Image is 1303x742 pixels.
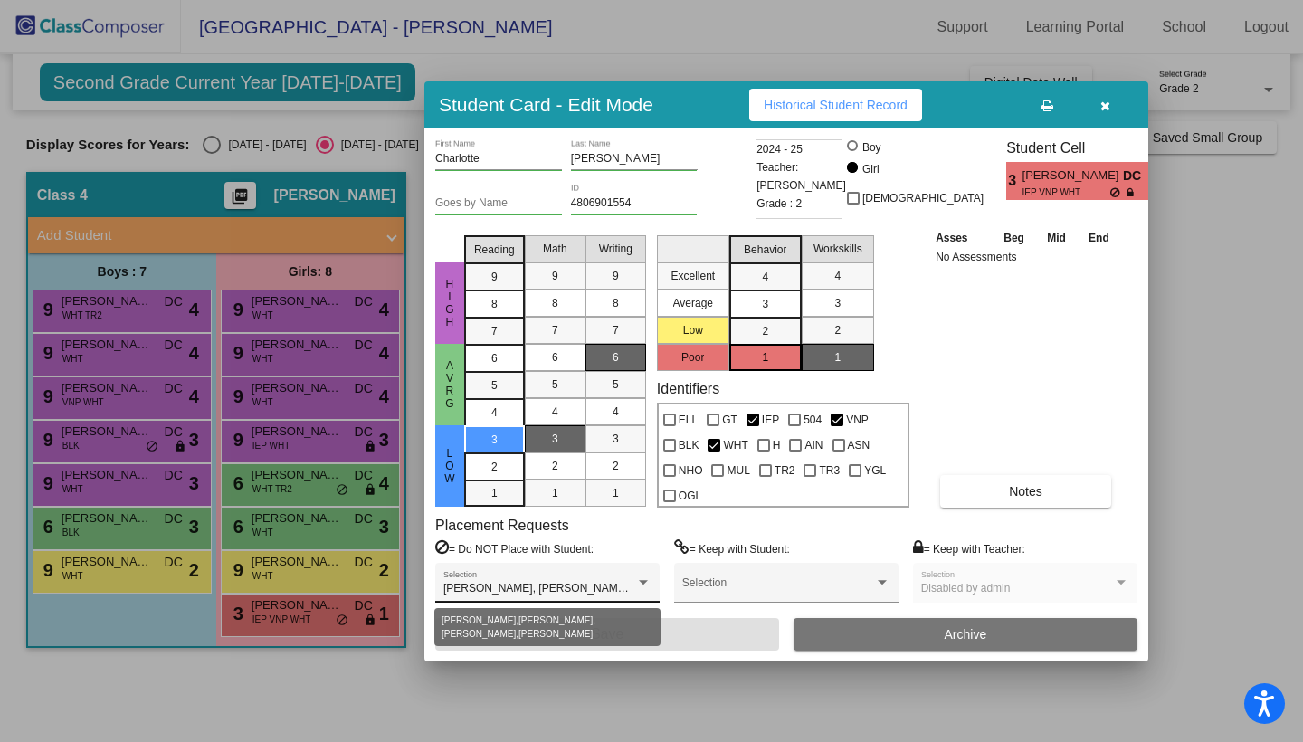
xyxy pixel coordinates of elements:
[613,295,619,311] span: 8
[435,539,594,557] label: = Do NOT Place with Student:
[679,485,701,507] span: OGL
[834,322,841,338] span: 2
[931,228,992,248] th: Asses
[1077,228,1120,248] th: End
[727,460,749,481] span: MUL
[813,241,862,257] span: Workskills
[749,89,922,121] button: Historical Student Record
[552,404,558,420] span: 4
[571,197,698,210] input: Enter ID
[848,434,870,456] span: ASN
[722,409,737,431] span: GT
[552,458,558,474] span: 2
[435,618,779,651] button: Save
[913,539,1025,557] label: = Keep with Teacher:
[543,241,567,257] span: Math
[756,195,802,213] span: Grade : 2
[552,295,558,311] span: 8
[773,434,781,456] span: H
[762,296,768,312] span: 3
[679,460,703,481] span: NHO
[491,323,498,339] span: 7
[679,434,699,456] span: BLK
[723,434,747,456] span: WHT
[804,434,823,456] span: AIN
[435,517,569,534] label: Placement Requests
[762,323,768,339] span: 2
[819,460,840,481] span: TR3
[491,432,498,448] span: 3
[679,409,698,431] span: ELL
[443,582,819,595] span: [PERSON_NAME], [PERSON_NAME], [PERSON_NAME], [PERSON_NAME]
[834,268,841,284] span: 4
[613,404,619,420] span: 4
[613,458,619,474] span: 2
[931,248,1121,266] td: No Assessments
[491,459,498,475] span: 2
[613,376,619,393] span: 5
[1009,484,1042,499] span: Notes
[764,98,908,112] span: Historical Student Record
[992,228,1035,248] th: Beg
[474,242,515,258] span: Reading
[674,539,790,557] label: = Keep with Student:
[1006,139,1164,157] h3: Student Cell
[657,380,719,397] label: Identifiers
[862,187,984,209] span: [DEMOGRAPHIC_DATA]
[1022,185,1110,199] span: IEP VNP WHT
[775,460,795,481] span: TR2
[435,197,562,210] input: goes by name
[762,349,768,366] span: 1
[940,475,1111,508] button: Notes
[491,296,498,312] span: 8
[491,269,498,285] span: 9
[834,295,841,311] span: 3
[491,377,498,394] span: 5
[491,350,498,366] span: 6
[762,269,768,285] span: 4
[613,322,619,338] span: 7
[804,409,822,431] span: 504
[552,322,558,338] span: 7
[552,268,558,284] span: 9
[861,139,881,156] div: Boy
[1006,170,1022,192] span: 3
[1022,166,1123,185] span: [PERSON_NAME]
[552,485,558,501] span: 1
[864,460,886,481] span: YGL
[762,409,779,431] span: IEP
[599,241,632,257] span: Writing
[756,158,846,195] span: Teacher: [PERSON_NAME]
[613,485,619,501] span: 1
[442,359,458,410] span: Avrg
[1148,170,1164,192] span: 1
[794,618,1137,651] button: Archive
[552,349,558,366] span: 6
[756,140,803,158] span: 2024 - 25
[442,447,458,485] span: Low
[1123,166,1148,185] span: DC
[491,404,498,421] span: 4
[491,485,498,501] span: 1
[1036,228,1077,248] th: Mid
[834,349,841,366] span: 1
[442,278,458,328] span: High
[613,268,619,284] span: 9
[552,376,558,393] span: 5
[921,582,1011,595] span: Disabled by admin
[439,93,653,116] h3: Student Card - Edit Mode
[846,409,869,431] span: VNP
[591,626,623,642] span: Save
[613,431,619,447] span: 3
[861,161,880,177] div: Girl
[744,242,786,258] span: Behavior
[552,431,558,447] span: 3
[613,349,619,366] span: 6
[945,627,987,642] span: Archive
